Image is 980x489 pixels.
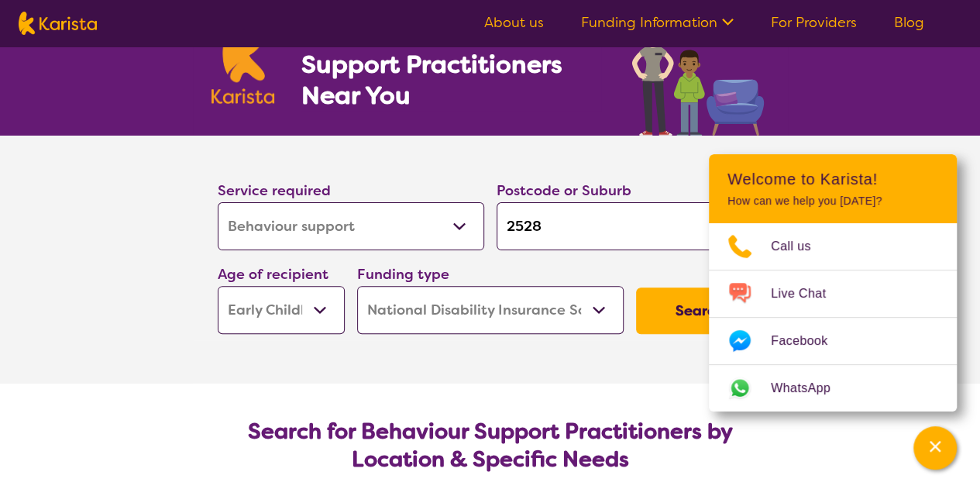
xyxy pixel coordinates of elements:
[230,418,751,474] h2: Search for Behaviour Support Practitioners by Location & Specific Needs
[497,202,763,250] input: Type
[19,12,97,35] img: Karista logo
[727,195,938,208] p: How can we help you [DATE]?
[484,13,544,32] a: About us
[581,13,734,32] a: Funding Information
[771,235,830,258] span: Call us
[218,265,328,284] label: Age of recipient
[709,365,957,412] a: Web link opens in a new tab.
[218,181,331,200] label: Service required
[636,288,763,334] button: Search
[357,265,449,284] label: Funding type
[301,18,600,111] h1: Find NDIS Behaviour Support Practitioners Near You
[894,13,924,32] a: Blog
[497,181,631,200] label: Postcode or Suburb
[709,223,957,412] ul: Choose channel
[771,329,846,353] span: Facebook
[771,377,849,400] span: WhatsApp
[771,13,857,32] a: For Providers
[913,426,957,470] button: Channel Menu
[727,170,938,188] h2: Welcome to Karista!
[771,282,844,305] span: Live Chat
[709,154,957,412] div: Channel Menu
[211,20,275,104] img: Karista logo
